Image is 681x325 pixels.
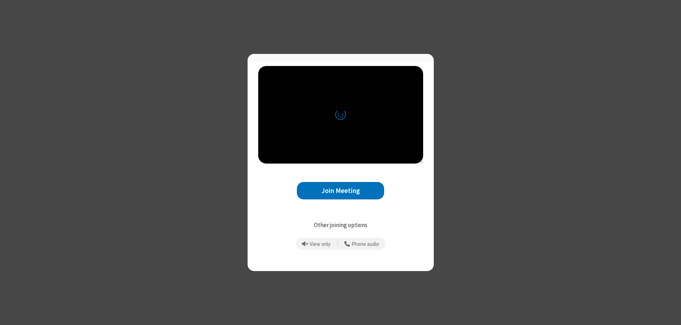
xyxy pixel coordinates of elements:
[297,182,384,199] button: Join Meeting
[337,239,338,249] span: |
[351,241,379,247] span: Phone audio
[342,238,382,250] button: Use your phone for mic and speaker while you view the meeting on this device.
[299,238,333,250] button: Prevent echo when there is already an active mic and speaker in the room.
[258,221,423,230] p: Other joining options
[310,241,331,247] span: View only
